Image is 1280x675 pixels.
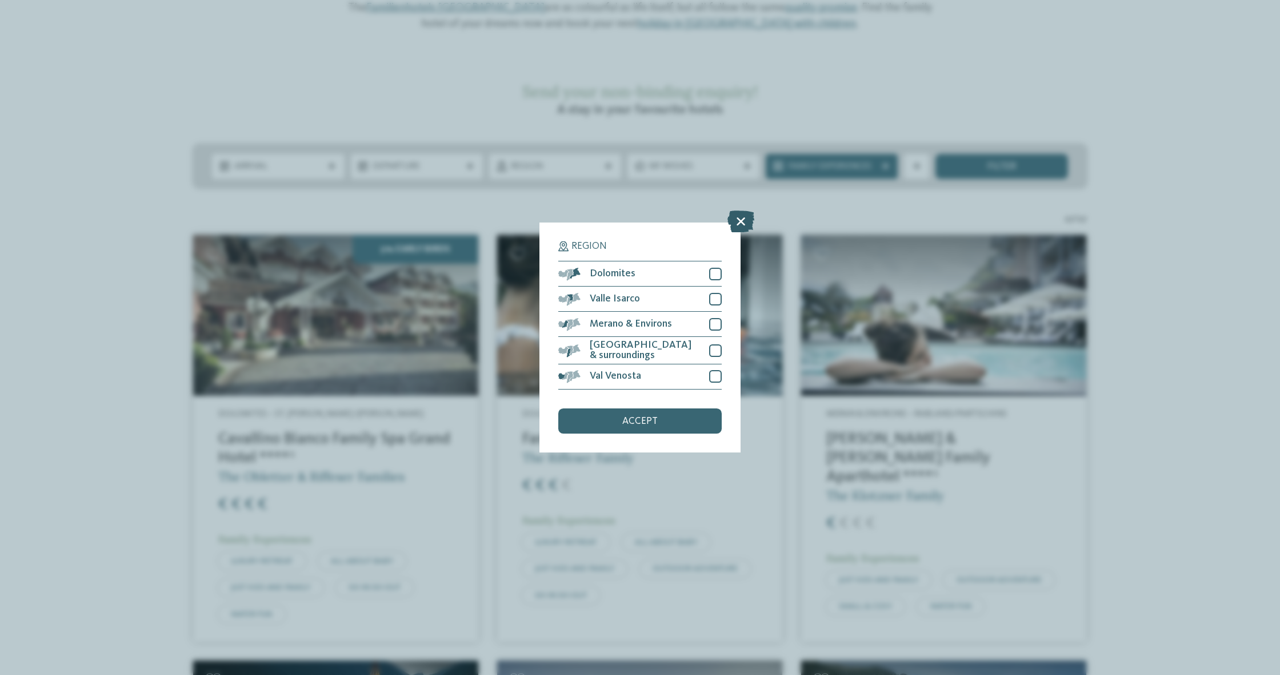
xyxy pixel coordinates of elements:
[590,340,700,360] span: [GEOGRAPHIC_DATA] & surroundings
[622,416,658,427] span: accept
[590,371,641,382] span: Val Venosta
[590,269,635,279] span: Dolomites
[590,319,672,329] span: Merano & Environs
[571,241,607,252] span: Region
[590,294,640,304] span: Valle Isarco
